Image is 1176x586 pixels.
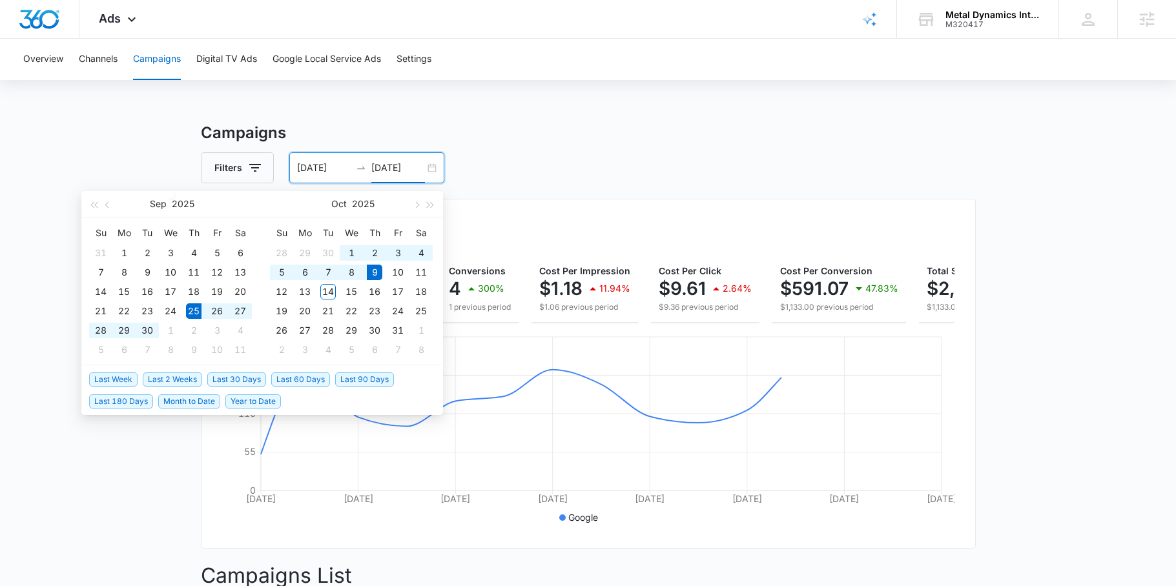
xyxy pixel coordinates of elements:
[232,265,248,280] div: 13
[340,263,363,282] td: 2025-10-08
[270,223,293,243] th: Su
[205,301,229,321] td: 2025-09-26
[409,282,433,301] td: 2025-10-18
[116,342,132,358] div: 6
[172,191,194,217] button: 2025
[539,265,630,276] span: Cost Per Impression
[293,282,316,301] td: 2025-10-13
[232,284,248,299] div: 20
[186,265,201,280] div: 11
[297,245,313,261] div: 29
[23,39,63,80] button: Overview
[163,323,178,338] div: 1
[270,301,293,321] td: 2025-10-19
[207,372,266,387] span: Last 30 Days
[182,263,205,282] td: 2025-09-11
[232,303,248,319] div: 27
[363,263,386,282] td: 2025-10-09
[320,245,336,261] div: 30
[865,284,898,293] p: 47.83%
[232,323,248,338] div: 4
[89,340,112,359] td: 2025-10-05
[340,282,363,301] td: 2025-10-15
[409,301,433,321] td: 2025-10-25
[449,301,511,313] p: 1 previous period
[89,321,112,340] td: 2025-09-28
[659,301,752,313] p: $9.36 previous period
[229,321,252,340] td: 2025-10-04
[293,340,316,359] td: 2025-11-03
[344,265,359,280] div: 8
[297,284,313,299] div: 13
[320,342,336,358] div: 4
[116,245,132,261] div: 1
[112,340,136,359] td: 2025-10-06
[340,223,363,243] th: We
[478,284,504,293] p: 300%
[409,223,433,243] th: Sa
[89,394,153,409] span: Last 180 Days
[293,243,316,263] td: 2025-09-29
[927,301,1073,313] p: $1,133.00 previous period
[780,301,898,313] p: $1,133.00 previous period
[116,303,132,319] div: 22
[89,243,112,263] td: 2025-08-31
[182,340,205,359] td: 2025-10-09
[927,265,980,276] span: Total Spend
[158,394,220,409] span: Month to Date
[209,245,225,261] div: 5
[182,282,205,301] td: 2025-09-18
[340,321,363,340] td: 2025-10-29
[320,265,336,280] div: 7
[367,265,382,280] div: 9
[297,161,351,175] input: Start date
[397,39,431,80] button: Settings
[293,321,316,340] td: 2025-10-27
[246,493,276,504] tspan: [DATE]
[316,223,340,243] th: Tu
[89,301,112,321] td: 2025-09-21
[635,493,665,504] tspan: [DATE]
[409,243,433,263] td: 2025-10-04
[340,243,363,263] td: 2025-10-01
[413,342,429,358] div: 8
[229,263,252,282] td: 2025-09-13
[270,321,293,340] td: 2025-10-26
[568,510,598,524] p: Google
[413,245,429,261] div: 4
[182,321,205,340] td: 2025-10-02
[344,303,359,319] div: 22
[136,301,159,321] td: 2025-09-23
[316,243,340,263] td: 2025-09-30
[116,323,132,338] div: 29
[363,223,386,243] th: Th
[440,493,470,504] tspan: [DATE]
[79,39,118,80] button: Channels
[273,39,381,80] button: Google Local Service Ads
[316,340,340,359] td: 2025-11-04
[225,394,281,409] span: Year to Date
[780,265,872,276] span: Cost Per Conversion
[340,301,363,321] td: 2025-10-22
[335,372,394,387] span: Last 90 Days
[945,10,1040,20] div: account name
[93,342,108,358] div: 5
[390,265,406,280] div: 10
[386,243,409,263] td: 2025-10-03
[293,301,316,321] td: 2025-10-20
[186,323,201,338] div: 2
[723,284,752,293] p: 2.64%
[390,342,406,358] div: 7
[209,303,225,319] div: 26
[320,303,336,319] div: 21
[343,493,373,504] tspan: [DATE]
[93,284,108,299] div: 14
[409,263,433,282] td: 2025-10-11
[386,321,409,340] td: 2025-10-31
[659,278,706,299] p: $9.61
[205,223,229,243] th: Fr
[201,121,976,145] h3: Campaigns
[159,223,182,243] th: We
[116,265,132,280] div: 8
[133,39,181,80] button: Campaigns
